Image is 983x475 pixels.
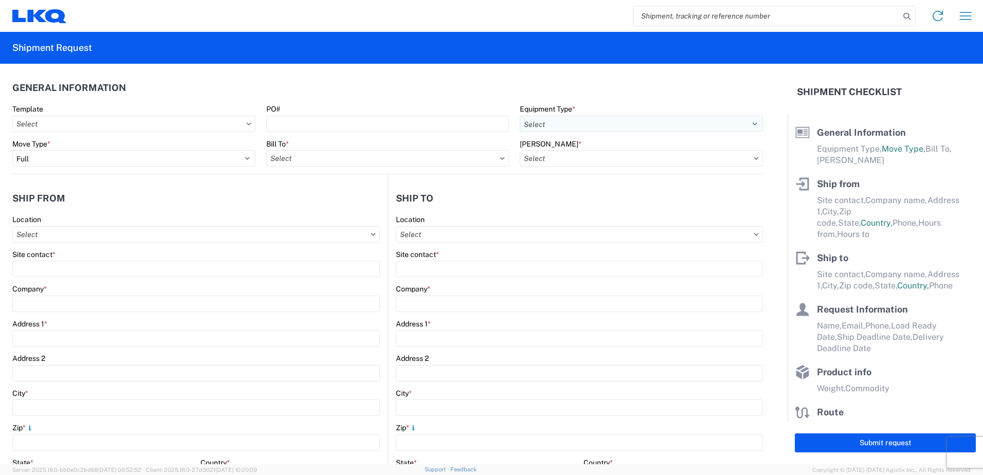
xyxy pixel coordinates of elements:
[845,383,889,393] span: Commodity
[146,467,257,473] span: Client: 2025.18.0-27d3021
[396,250,439,259] label: Site contact
[215,467,257,473] span: [DATE] 10:20:09
[396,354,429,363] label: Address 2
[12,389,28,398] label: City
[12,139,50,149] label: Move Type
[425,466,450,472] a: Support
[822,207,839,216] span: City,
[12,250,56,259] label: Site contact
[817,269,865,279] span: Site contact,
[817,407,844,417] span: Route
[842,321,865,331] span: Email,
[520,150,763,167] input: Select
[12,319,47,328] label: Address 1
[817,252,848,263] span: Ship to
[396,423,417,432] label: Zip
[12,284,47,294] label: Company
[861,218,893,228] span: Country,
[266,104,280,114] label: PO#
[520,104,575,114] label: Equipment Type
[795,433,976,452] button: Submit request
[201,458,230,467] label: Country
[817,383,845,393] span: Weight,
[812,465,971,474] span: Copyright © [DATE]-[DATE] Agistix Inc., All Rights Reserved
[396,319,431,328] label: Address 1
[875,281,897,290] span: State,
[822,281,839,290] span: City,
[12,104,43,114] label: Template
[865,269,927,279] span: Company name,
[817,178,860,189] span: Ship from
[929,281,953,290] span: Phone
[839,281,875,290] span: Zip code,
[817,127,906,138] span: General Information
[882,144,925,154] span: Move Type,
[12,423,34,432] label: Zip
[396,458,417,467] label: State
[450,466,477,472] a: Feedback
[893,218,918,228] span: Phone,
[12,83,126,93] h2: General Information
[925,144,952,154] span: Bill To,
[865,195,927,205] span: Company name,
[266,139,289,149] label: Bill To
[12,354,45,363] label: Address 2
[396,284,430,294] label: Company
[12,42,92,54] h2: Shipment Request
[897,281,929,290] span: Country,
[12,226,380,243] input: Select
[797,86,902,98] h2: Shipment Checklist
[817,195,865,205] span: Site contact,
[837,332,913,342] span: Ship Deadline Date,
[12,193,65,204] h2: Ship from
[396,215,425,224] label: Location
[520,139,581,149] label: [PERSON_NAME]
[865,321,891,331] span: Phone,
[817,155,884,165] span: [PERSON_NAME]
[837,229,869,239] span: Hours to
[633,6,900,26] input: Shipment, tracking or reference number
[817,321,842,331] span: Name,
[98,467,141,473] span: [DATE] 09:52:52
[12,215,41,224] label: Location
[12,458,33,467] label: State
[817,304,908,315] span: Request Information
[817,367,871,377] span: Product info
[396,226,763,243] input: Select
[396,389,412,398] label: City
[396,193,433,204] h2: Ship to
[12,467,141,473] span: Server: 2025.18.0-bb0e0c2bd68
[266,150,509,167] input: Select
[12,116,256,132] input: Select
[817,144,882,154] span: Equipment Type,
[584,458,613,467] label: Country
[838,218,861,228] span: State,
